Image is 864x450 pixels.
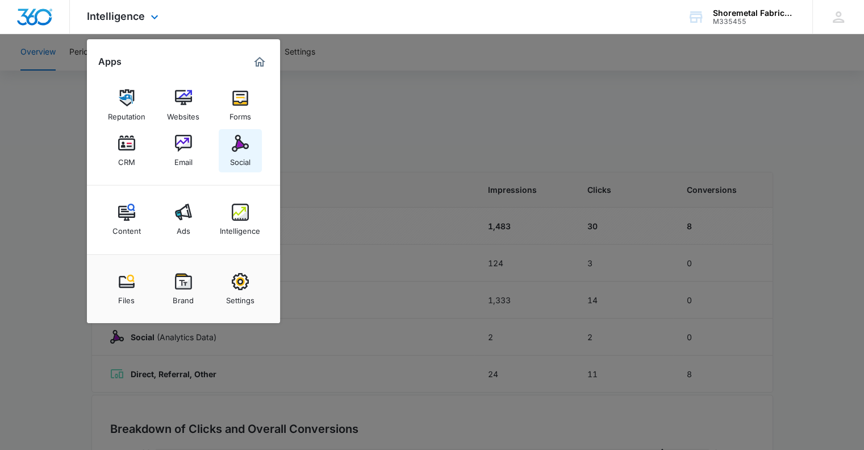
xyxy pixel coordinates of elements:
[219,129,262,172] a: Social
[167,106,199,121] div: Websites
[118,152,135,167] div: CRM
[105,84,148,127] a: Reputation
[229,106,251,121] div: Forms
[219,84,262,127] a: Forms
[226,290,254,305] div: Settings
[162,198,205,241] a: Ads
[177,221,190,236] div: Ads
[98,56,122,67] h2: Apps
[219,198,262,241] a: Intelligence
[713,18,796,26] div: account id
[105,267,148,311] a: Files
[162,84,205,127] a: Websites
[174,152,193,167] div: Email
[219,267,262,311] a: Settings
[162,267,205,311] a: Brand
[105,198,148,241] a: Content
[108,106,145,121] div: Reputation
[112,221,141,236] div: Content
[162,129,205,172] a: Email
[220,221,260,236] div: Intelligence
[87,10,145,22] span: Intelligence
[230,152,251,167] div: Social
[173,290,194,305] div: Brand
[251,53,269,71] a: Marketing 360® Dashboard
[105,129,148,172] a: CRM
[118,290,135,305] div: Files
[713,9,796,18] div: account name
